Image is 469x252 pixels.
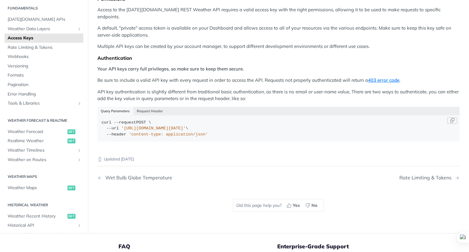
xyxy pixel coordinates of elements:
[114,120,136,125] span: --request
[5,230,83,239] a: Historical Climate NormalsShow subpages for Historical Climate Normals
[8,157,75,163] span: Weather on Routes
[97,88,460,102] p: API key authentication is slightly different from traditional basic authentication, as there is n...
[8,91,82,97] span: Error Handling
[107,126,119,131] span: --url
[5,52,83,62] a: Webhooks
[5,62,83,71] a: Versioning
[97,156,460,162] p: Updated [DATE]
[67,139,75,144] span: get
[129,132,208,137] span: 'content-type: application/json'
[5,137,83,146] a: Realtime Weatherget
[5,34,83,43] a: Access Keys
[8,54,82,60] span: Webhooks
[5,71,83,80] a: Formats
[5,81,83,90] a: Pagination
[8,185,66,191] span: Weather Maps
[77,148,82,153] button: Show subpages for Weather Timelines
[447,117,457,124] button: Copy Code
[8,101,75,107] span: Tools & Libraries
[277,243,420,250] h5: Enterprise-Grade Support
[97,175,253,181] a: Previous Page: Wet Bulb Globe Temperature
[8,26,75,32] span: Weather Data Layers
[5,90,83,99] a: Error Handling
[77,223,82,228] button: Show subpages for Historical API
[5,43,83,52] a: Rate Limiting & Tokens
[368,77,399,83] a: 403 error code
[5,5,83,11] h2: Fundamentals
[8,223,75,229] span: Historical API
[77,157,82,162] button: Show subpages for Weather on Routes
[5,174,83,180] h2: Weather Maps
[8,138,66,144] span: Realtime Weather
[107,132,126,137] span: --header
[97,25,460,38] p: A default, "private" access token is available on your Dashboard and allows access to all of your...
[5,99,83,108] a: Tools & LibrariesShow subpages for Tools & Libraries
[399,175,460,181] a: Next Page: Rate Limiting & Tokens
[285,201,303,210] button: Yes
[5,118,83,123] h2: Weather Forecast & realtime
[97,169,460,187] nav: Pagination Controls
[67,186,75,191] span: get
[102,175,172,181] div: Wet Bulb Globe Temperature
[8,213,66,219] span: Weather Recent History
[97,77,460,84] p: Be sure to include a valid API key with every request in order to access the API. Requests not pr...
[118,243,277,250] h5: FAQ
[5,221,83,230] a: Historical APIShow subpages for Historical API
[5,212,83,221] a: Weather Recent Historyget
[8,73,82,79] span: Formats
[8,16,82,23] span: [DATE][DOMAIN_NAME] APIs
[5,146,83,155] a: Weather TimelinesShow subpages for Weather Timelines
[311,202,317,209] span: No
[5,24,83,34] a: Weather Data LayersShow subpages for Weather Data Layers
[5,184,83,193] a: Weather Mapsget
[133,107,166,115] button: Request Header
[67,214,75,219] span: get
[97,6,460,20] p: Access to the [DATE][DOMAIN_NAME] REST Weather API requires a valid access key with the right per...
[8,63,82,69] span: Versioning
[97,55,460,61] div: Authentication
[5,202,83,208] h2: Historical Weather
[77,27,82,31] button: Show subpages for Weather Data Layers
[399,175,455,181] div: Rate Limiting & Tokens
[233,199,324,212] div: Did this page help you?
[5,15,83,24] a: [DATE][DOMAIN_NAME] APIs
[303,201,321,210] button: No
[97,66,244,72] strong: Your API keys carry full privileges, so make sure to keep them secure.
[8,147,75,153] span: Weather Timelines
[8,82,82,88] span: Pagination
[77,101,82,106] button: Show subpages for Tools & Libraries
[102,120,111,125] span: curl
[97,43,460,50] p: Multiple API keys can be created by your account manager, to support different development enviro...
[102,120,456,138] div: POST \ \
[8,232,75,238] span: Historical Climate Normals
[5,127,83,136] a: Weather Forecastget
[5,155,83,164] a: Weather on RoutesShow subpages for Weather on Routes
[121,126,186,131] span: '[URL][DOMAIN_NAME][DATE]'
[8,35,82,41] span: Access Keys
[293,202,300,209] span: Yes
[67,129,75,134] span: get
[8,129,66,135] span: Weather Forecast
[77,232,82,237] button: Show subpages for Historical Climate Normals
[8,45,82,51] span: Rate Limiting & Tokens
